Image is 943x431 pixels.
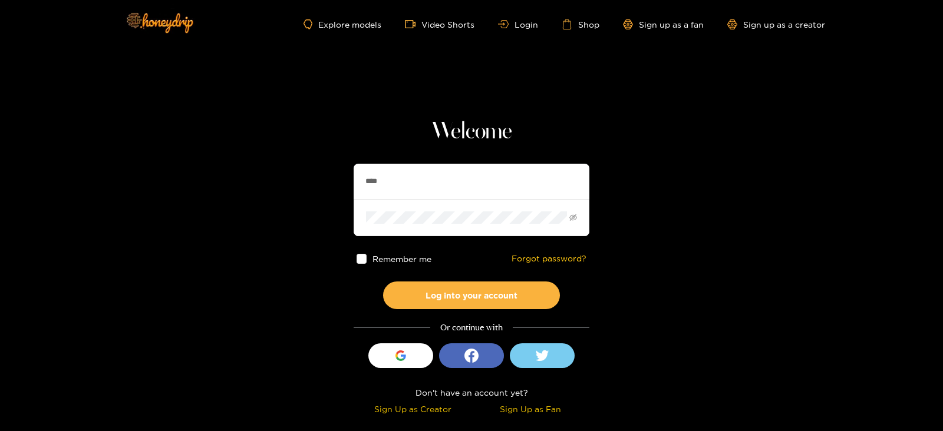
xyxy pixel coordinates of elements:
[304,19,381,29] a: Explore models
[498,20,538,29] a: Login
[354,118,589,146] h1: Welcome
[354,386,589,399] div: Don't have an account yet?
[405,19,421,29] span: video-camera
[562,19,599,29] a: Shop
[405,19,474,29] a: Video Shorts
[474,402,586,416] div: Sign Up as Fan
[357,402,469,416] div: Sign Up as Creator
[623,19,704,29] a: Sign up as a fan
[512,254,586,264] a: Forgot password?
[727,19,825,29] a: Sign up as a creator
[569,214,577,221] span: eye-invisible
[354,321,589,334] div: Or continue with
[372,254,431,263] span: Remember me
[383,281,560,309] button: Log into your account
